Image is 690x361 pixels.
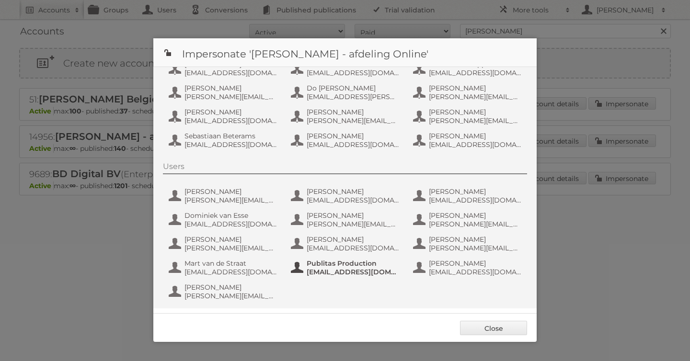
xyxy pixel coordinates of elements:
[412,59,525,78] button: AH IT Online App [EMAIL_ADDRESS][DOMAIN_NAME]
[184,132,277,140] span: Sebastiaan Beterams
[184,196,277,204] span: [PERSON_NAME][EMAIL_ADDRESS][DOMAIN_NAME]
[184,292,277,300] span: [PERSON_NAME][EMAIL_ADDRESS][DOMAIN_NAME]
[290,186,402,205] button: [PERSON_NAME] [EMAIL_ADDRESS][DOMAIN_NAME]
[290,59,402,78] button: AH IT Online [EMAIL_ADDRESS][DOMAIN_NAME]
[184,268,277,276] span: [EMAIL_ADDRESS][DOMAIN_NAME]
[290,83,402,102] button: Do [PERSON_NAME] [EMAIL_ADDRESS][PERSON_NAME][DOMAIN_NAME]
[412,258,525,277] button: [PERSON_NAME] [EMAIL_ADDRESS][DOMAIN_NAME]
[168,131,280,150] button: Sebastiaan Beterams [EMAIL_ADDRESS][DOMAIN_NAME]
[429,220,522,228] span: [PERSON_NAME][EMAIL_ADDRESS][DOMAIN_NAME]
[184,211,277,220] span: Dominiek van Esse
[429,244,522,252] span: [PERSON_NAME][EMAIL_ADDRESS][DOMAIN_NAME]
[290,234,402,253] button: [PERSON_NAME] [EMAIL_ADDRESS][DOMAIN_NAME]
[168,186,280,205] button: [PERSON_NAME] [PERSON_NAME][EMAIL_ADDRESS][DOMAIN_NAME]
[307,268,400,276] span: [EMAIL_ADDRESS][DOMAIN_NAME]
[168,282,280,301] button: [PERSON_NAME] [PERSON_NAME][EMAIL_ADDRESS][DOMAIN_NAME]
[412,234,525,253] button: [PERSON_NAME] [PERSON_NAME][EMAIL_ADDRESS][DOMAIN_NAME]
[307,68,400,77] span: [EMAIL_ADDRESS][DOMAIN_NAME]
[307,132,400,140] span: [PERSON_NAME]
[429,84,522,92] span: [PERSON_NAME]
[429,140,522,149] span: [EMAIL_ADDRESS][DOMAIN_NAME]
[184,92,277,101] span: [PERSON_NAME][EMAIL_ADDRESS][DOMAIN_NAME]
[184,259,277,268] span: Mart van de Straat
[307,187,400,196] span: [PERSON_NAME]
[429,108,522,116] span: [PERSON_NAME]
[307,259,400,268] span: Publitas Production
[307,140,400,149] span: [EMAIL_ADDRESS][DOMAIN_NAME]
[429,132,522,140] span: [PERSON_NAME]
[184,116,277,125] span: [EMAIL_ADDRESS][DOMAIN_NAME]
[168,234,280,253] button: [PERSON_NAME] [PERSON_NAME][EMAIL_ADDRESS][DOMAIN_NAME]
[184,187,277,196] span: [PERSON_NAME]
[429,187,522,196] span: [PERSON_NAME]
[153,38,537,67] h1: Impersonate '[PERSON_NAME] - afdeling Online'
[168,83,280,102] button: [PERSON_NAME] [PERSON_NAME][EMAIL_ADDRESS][DOMAIN_NAME]
[412,186,525,205] button: [PERSON_NAME] [EMAIL_ADDRESS][DOMAIN_NAME]
[412,83,525,102] button: [PERSON_NAME] [PERSON_NAME][EMAIL_ADDRESS][DOMAIN_NAME]
[307,92,400,101] span: [EMAIL_ADDRESS][PERSON_NAME][DOMAIN_NAME]
[184,84,277,92] span: [PERSON_NAME]
[429,259,522,268] span: [PERSON_NAME]
[307,244,400,252] span: [EMAIL_ADDRESS][DOMAIN_NAME]
[412,107,525,126] button: [PERSON_NAME] [PERSON_NAME][EMAIL_ADDRESS][DOMAIN_NAME]
[307,235,400,244] span: [PERSON_NAME]
[429,235,522,244] span: [PERSON_NAME]
[412,210,525,229] button: [PERSON_NAME] [PERSON_NAME][EMAIL_ADDRESS][DOMAIN_NAME]
[429,92,522,101] span: [PERSON_NAME][EMAIL_ADDRESS][DOMAIN_NAME]
[290,258,402,277] button: Publitas Production [EMAIL_ADDRESS][DOMAIN_NAME]
[184,220,277,228] span: [EMAIL_ADDRESS][DOMAIN_NAME]
[429,196,522,204] span: [EMAIL_ADDRESS][DOMAIN_NAME]
[184,244,277,252] span: [PERSON_NAME][EMAIL_ADDRESS][DOMAIN_NAME]
[168,107,280,126] button: [PERSON_NAME] [EMAIL_ADDRESS][DOMAIN_NAME]
[290,107,402,126] button: [PERSON_NAME] [PERSON_NAME][EMAIL_ADDRESS][DOMAIN_NAME]
[429,68,522,77] span: [EMAIL_ADDRESS][DOMAIN_NAME]
[184,235,277,244] span: [PERSON_NAME]
[290,131,402,150] button: [PERSON_NAME] [EMAIL_ADDRESS][DOMAIN_NAME]
[307,196,400,204] span: [EMAIL_ADDRESS][DOMAIN_NAME]
[290,210,402,229] button: [PERSON_NAME] [PERSON_NAME][EMAIL_ADDRESS][DOMAIN_NAME]
[184,68,277,77] span: [EMAIL_ADDRESS][DOMAIN_NAME]
[184,108,277,116] span: [PERSON_NAME]
[307,211,400,220] span: [PERSON_NAME]
[184,140,277,149] span: [EMAIL_ADDRESS][DOMAIN_NAME]
[168,210,280,229] button: Dominiek van Esse [EMAIL_ADDRESS][DOMAIN_NAME]
[307,108,400,116] span: [PERSON_NAME]
[429,268,522,276] span: [EMAIL_ADDRESS][DOMAIN_NAME]
[429,116,522,125] span: [PERSON_NAME][EMAIL_ADDRESS][DOMAIN_NAME]
[184,283,277,292] span: [PERSON_NAME]
[460,321,527,335] a: Close
[307,84,400,92] span: Do [PERSON_NAME]
[412,131,525,150] button: [PERSON_NAME] [EMAIL_ADDRESS][DOMAIN_NAME]
[429,211,522,220] span: [PERSON_NAME]
[163,162,527,174] div: Users
[307,220,400,228] span: [PERSON_NAME][EMAIL_ADDRESS][DOMAIN_NAME]
[168,258,280,277] button: Mart van de Straat [EMAIL_ADDRESS][DOMAIN_NAME]
[307,116,400,125] span: [PERSON_NAME][EMAIL_ADDRESS][DOMAIN_NAME]
[168,59,280,78] button: [PERSON_NAME] [EMAIL_ADDRESS][DOMAIN_NAME]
